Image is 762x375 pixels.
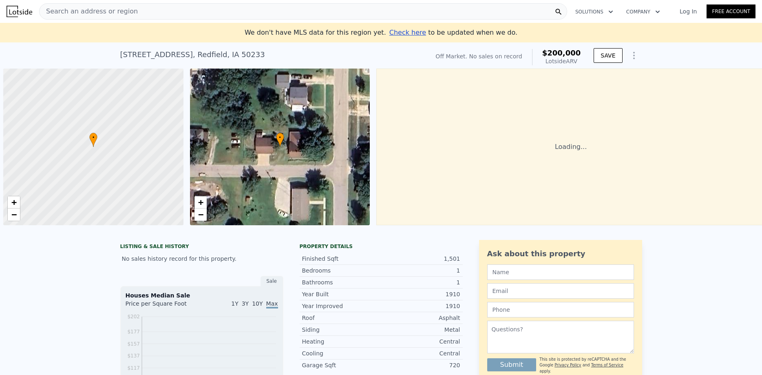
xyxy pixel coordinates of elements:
[381,314,460,322] div: Asphalt
[381,278,460,286] div: 1
[487,358,537,371] button: Submit
[7,6,32,17] img: Lotside
[302,314,381,322] div: Roof
[487,302,634,317] input: Phone
[198,209,203,220] span: −
[127,353,140,359] tspan: $137
[252,300,263,307] span: 10Y
[126,300,202,313] div: Price per Square Foot
[302,278,381,286] div: Bathrooms
[127,329,140,335] tspan: $177
[539,357,634,374] div: This site is protected by reCAPTCHA and the Google and apply.
[381,302,460,310] div: 1910
[266,300,278,308] span: Max
[389,28,517,38] div: to be updated when we do.
[591,363,623,367] a: Terms of Service
[302,290,381,298] div: Year Built
[302,337,381,346] div: Heating
[120,49,265,60] div: [STREET_ADDRESS] , Redfield , IA 50233
[554,363,581,367] a: Privacy Policy
[302,302,381,310] div: Year Improved
[670,7,707,16] a: Log In
[126,291,278,300] div: Houses Median Sale
[381,290,460,298] div: 1910
[487,283,634,299] input: Email
[302,255,381,263] div: Finished Sqft
[487,248,634,260] div: Ask about this property
[245,28,517,38] div: We don't have MLS data for this region yet.
[620,4,667,19] button: Company
[300,243,463,250] div: Property details
[302,361,381,369] div: Garage Sqft
[276,134,284,141] span: •
[242,300,249,307] span: 3Y
[389,29,426,36] span: Check here
[487,264,634,280] input: Name
[594,48,622,63] button: SAVE
[11,209,17,220] span: −
[569,4,620,19] button: Solutions
[198,197,203,207] span: +
[89,134,97,141] span: •
[381,361,460,369] div: 720
[381,255,460,263] div: 1,501
[127,365,140,371] tspan: $117
[302,349,381,357] div: Cooling
[8,196,20,209] a: Zoom in
[231,300,238,307] span: 1Y
[381,337,460,346] div: Central
[542,49,581,57] span: $200,000
[194,209,207,221] a: Zoom out
[8,209,20,221] a: Zoom out
[707,4,755,18] a: Free Account
[11,197,17,207] span: +
[40,7,138,16] span: Search an address or region
[302,326,381,334] div: Siding
[194,196,207,209] a: Zoom in
[120,243,283,251] div: LISTING & SALE HISTORY
[626,47,642,64] button: Show Options
[127,314,140,320] tspan: $202
[127,341,140,347] tspan: $157
[276,133,284,147] div: •
[302,266,381,275] div: Bedrooms
[89,133,97,147] div: •
[381,266,460,275] div: 1
[261,276,283,286] div: Sale
[542,57,581,65] div: Lotside ARV
[381,349,460,357] div: Central
[381,326,460,334] div: Metal
[435,52,522,60] div: Off Market. No sales on record
[120,251,283,266] div: No sales history record for this property.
